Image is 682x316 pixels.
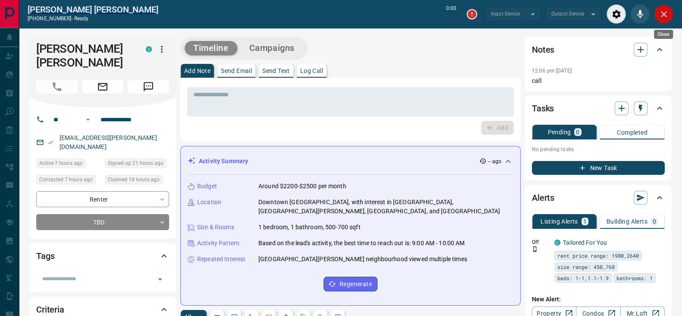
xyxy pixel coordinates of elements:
[607,218,647,224] p: Building Alerts
[532,295,665,304] p: New Alert:
[532,39,665,60] div: Notes
[28,15,158,22] p: [PHONE_NUMBER] -
[532,238,549,246] p: Off
[557,262,615,271] span: size range: 450,768
[105,175,169,187] div: Mon Oct 13 2025
[36,191,169,207] div: Renter
[184,68,211,74] p: Add Note
[221,68,252,74] p: Send Email
[108,159,163,167] span: Signed up 21 hours ago
[532,187,665,208] div: Alerts
[532,101,554,115] h2: Tasks
[188,153,513,169] div: Activity Summary-- ago
[241,41,303,55] button: Campaigns
[532,68,572,74] p: 12:06 pm [DATE]
[82,80,123,94] span: Email
[541,218,578,224] p: Listing Alerts
[576,129,579,135] p: 0
[300,68,323,74] p: Log Call
[74,16,89,22] span: ready
[36,246,169,266] div: Tags
[630,4,650,24] div: Mute
[532,143,665,156] p: No pending tasks
[197,239,239,248] p: Activity Pattern
[36,214,169,230] div: TBD
[146,46,152,52] div: condos.ca
[199,157,248,166] p: Activity Summary
[47,139,53,145] svg: Email Verified
[108,175,160,184] span: Claimed 18 hours ago
[488,158,501,165] p: -- ago
[654,4,673,24] div: Close
[36,249,54,263] h2: Tags
[258,182,346,191] p: Around $2200-$2500 per month
[532,246,538,252] svg: Push Notification Only
[532,76,665,85] p: call
[83,114,93,125] button: Open
[39,175,93,184] span: Contacted 7 hours ago
[557,274,609,282] span: beds: 1-1,1.1-1.9
[607,4,626,24] div: Audio Settings
[653,218,656,224] p: 0
[446,4,456,24] p: 0:00
[532,191,554,205] h2: Alerts
[197,223,234,232] p: Size & Rooms
[105,158,169,171] div: Mon Oct 13 2025
[36,158,101,171] div: Mon Oct 13 2025
[557,251,639,260] span: rent price range: 1980,2640
[583,218,587,224] p: 1
[258,239,465,248] p: Based on the lead's activity, the best time to reach out is: 9:00 AM - 10:00 AM
[197,198,221,207] p: Location
[60,134,157,150] a: [EMAIL_ADDRESS][PERSON_NAME][DOMAIN_NAME]
[532,98,665,119] div: Tasks
[197,182,217,191] p: Budget
[324,277,377,291] button: Regenerate
[36,80,78,94] span: Call
[36,42,133,70] h1: [PERSON_NAME] [PERSON_NAME]
[185,41,237,55] button: Timeline
[563,239,607,246] a: Tailored For You
[154,273,166,285] button: Open
[654,30,673,39] div: Close
[617,130,647,136] p: Completed
[197,255,245,264] p: Repeated Interest
[258,255,467,264] p: [GEOGRAPHIC_DATA][PERSON_NAME] neighbourhood viewed multiple times
[128,80,169,94] span: Message
[28,4,158,15] a: [PERSON_NAME] [PERSON_NAME]
[554,240,560,246] div: condos.ca
[262,68,290,74] p: Send Text
[532,43,554,57] h2: Notes
[547,129,571,135] p: Pending
[39,159,83,167] span: Active 7 hours ago
[258,223,361,232] p: 1 bedroom, 1 bathroom, 500-700 sqft
[36,175,101,187] div: Mon Oct 13 2025
[532,161,665,175] button: New Task
[258,198,513,216] p: Downtown [GEOGRAPHIC_DATA], with interest in [GEOGRAPHIC_DATA], [GEOGRAPHIC_DATA][PERSON_NAME], [...
[616,274,653,282] span: bathrooms: 1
